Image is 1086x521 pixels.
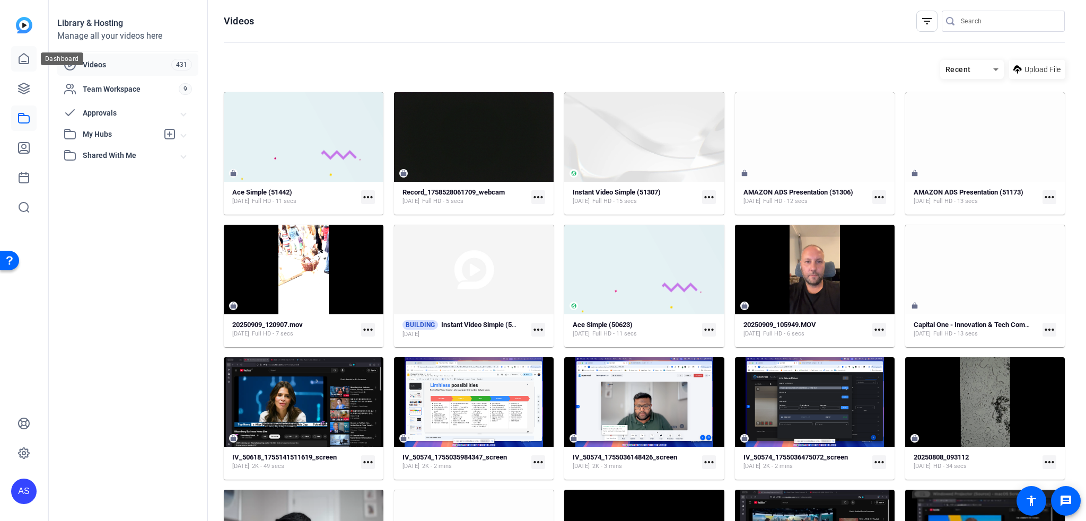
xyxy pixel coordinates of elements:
a: AMAZON ADS Presentation (51306)[DATE]Full HD - 12 secs [743,188,868,206]
span: Full HD - 13 secs [933,197,978,206]
span: HD - 34 secs [933,462,967,471]
mat-icon: more_horiz [531,455,545,469]
a: 20250909_105949.MOV[DATE]Full HD - 6 secs [743,321,868,338]
mat-icon: more_horiz [1043,190,1056,204]
span: Team Workspace [83,84,179,94]
mat-icon: more_horiz [702,455,716,469]
span: Full HD - 15 secs [592,197,637,206]
span: [DATE] [743,197,760,206]
div: AS [11,479,37,504]
span: Recent [945,65,971,74]
mat-expansion-panel-header: My Hubs [57,123,198,145]
div: Manage all your videos here [57,30,198,42]
a: BUILDINGInstant Video Simple (51172)[DATE] [402,320,527,339]
mat-icon: more_horiz [361,323,375,337]
mat-expansion-panel-header: Approvals [57,102,198,123]
mat-icon: more_horiz [1043,323,1056,337]
mat-icon: more_horiz [702,190,716,204]
span: 2K - 3 mins [592,462,622,471]
span: [DATE] [232,462,249,471]
span: [DATE] [232,197,249,206]
mat-icon: more_horiz [361,455,375,469]
span: [DATE] [402,330,419,339]
span: 431 [171,59,192,70]
span: [DATE] [743,330,760,338]
a: 20250808_093112[DATE]HD - 34 secs [914,453,1038,471]
mat-icon: more_horiz [702,323,716,337]
strong: IV_50574_1755035984347_screen [402,453,507,461]
strong: 20250808_093112 [914,453,969,461]
mat-icon: message [1059,494,1072,507]
span: Upload File [1024,64,1061,75]
span: [DATE] [914,197,931,206]
a: IV_50618_1755141511619_screen[DATE]2K - 49 secs [232,453,357,471]
a: Instant Video Simple (51307)[DATE]Full HD - 15 secs [573,188,697,206]
a: Record_1758528061709_webcam[DATE]Full HD - 5 secs [402,188,527,206]
span: Full HD - 11 secs [592,330,637,338]
mat-icon: more_horiz [872,190,886,204]
mat-icon: filter_list [921,15,933,28]
mat-icon: accessibility [1025,494,1038,507]
strong: Instant Video Simple (51172) [441,321,529,329]
span: My Hubs [83,129,158,140]
a: IV_50574_1755035984347_screen[DATE]2K - 2 mins [402,453,527,471]
strong: AMAZON ADS Presentation (51173) [914,188,1023,196]
a: 20250909_120907.mov[DATE]Full HD - 7 secs [232,321,357,338]
button: Upload File [1009,60,1065,79]
span: 2K - 2 mins [422,462,452,471]
strong: IV_50574_1755036475072_screen [743,453,848,461]
span: Full HD - 7 secs [252,330,293,338]
mat-icon: more_horiz [531,323,545,337]
span: Full HD - 6 secs [763,330,804,338]
div: Library & Hosting [57,17,198,30]
span: BUILDING [402,320,438,330]
span: [DATE] [573,462,590,471]
img: blue-gradient.svg [16,17,32,33]
mat-expansion-panel-header: Shared With Me [57,145,198,166]
span: [DATE] [402,197,419,206]
span: [DATE] [573,330,590,338]
a: Ace Simple (51442)[DATE]Full HD - 11 secs [232,188,357,206]
span: 2K - 49 secs [252,462,284,471]
mat-icon: more_horiz [1043,455,1056,469]
div: Dashboard [41,52,83,65]
strong: Ace Simple (50623) [573,321,633,329]
input: Search [961,15,1056,28]
span: Full HD - 13 secs [933,330,978,338]
span: [DATE] [402,462,419,471]
a: IV_50574_1755036148426_screen[DATE]2K - 3 mins [573,453,697,471]
span: [DATE] [573,197,590,206]
span: Shared With Me [83,150,181,161]
span: 9 [179,83,192,95]
strong: Ace Simple (51442) [232,188,292,196]
span: 2K - 2 mins [763,462,793,471]
strong: Record_1758528061709_webcam [402,188,505,196]
span: Full HD - 11 secs [252,197,296,206]
span: Approvals [83,108,181,119]
a: Capital One - Innovation & Tech Communications Simple (50900)[DATE]Full HD - 13 secs [914,321,1038,338]
span: [DATE] [743,462,760,471]
span: [DATE] [914,462,931,471]
strong: AMAZON ADS Presentation (51306) [743,188,853,196]
mat-icon: more_horiz [872,323,886,337]
strong: IV_50574_1755036148426_screen [573,453,677,461]
span: [DATE] [232,330,249,338]
a: Ace Simple (50623)[DATE]Full HD - 11 secs [573,321,697,338]
a: AMAZON ADS Presentation (51173)[DATE]Full HD - 13 secs [914,188,1038,206]
strong: IV_50618_1755141511619_screen [232,453,337,461]
strong: 20250909_120907.mov [232,321,303,329]
span: [DATE] [914,330,931,338]
mat-icon: more_horiz [872,455,886,469]
h1: Videos [224,15,254,28]
a: IV_50574_1755036475072_screen[DATE]2K - 2 mins [743,453,868,471]
span: Full HD - 5 secs [422,197,463,206]
span: Full HD - 12 secs [763,197,808,206]
mat-icon: more_horiz [531,190,545,204]
mat-icon: more_horiz [361,190,375,204]
span: Videos [83,59,171,70]
strong: Instant Video Simple (51307) [573,188,661,196]
strong: 20250909_105949.MOV [743,321,816,329]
